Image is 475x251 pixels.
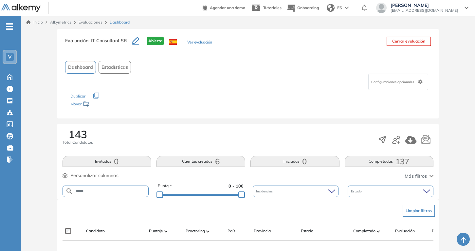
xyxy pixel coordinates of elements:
[256,189,274,194] span: Incidencias
[86,228,105,234] span: Candidato
[110,19,130,25] span: Dashboard
[432,228,454,234] span: Fecha límite
[345,156,433,167] button: Completadas137
[70,172,119,179] span: Personalizar columnas
[186,228,205,234] span: Proctoring
[79,20,102,25] a: Evaluaciones
[391,8,458,13] span: [EMAIL_ADDRESS][DOMAIN_NAME]
[8,54,11,60] span: V
[65,61,96,74] button: Dashboard
[26,19,43,25] a: Inicio
[149,228,163,234] span: Puntaje
[63,139,93,145] span: Total Candidatos
[371,80,415,84] span: Configuraciones opcionales
[206,230,210,232] img: [missing "en.ARROW_ALT" translation]
[210,5,245,10] span: Agendar una demo
[297,5,319,10] span: Onboarding
[169,39,177,45] img: ESP
[158,183,172,189] span: Puntaje
[405,173,433,180] button: Más filtros
[250,156,339,167] button: Iniciadas0
[353,228,375,234] span: Completado
[228,183,244,189] span: 0 - 100
[301,228,313,234] span: Estado
[1,4,41,12] img: Logo
[263,5,282,10] span: Tutoriales
[164,230,168,232] img: [missing "en.ARROW_ALT" translation]
[70,99,136,111] div: Mover
[368,74,428,90] div: Configuraciones opcionales
[187,39,212,46] button: Ver evaluación
[391,3,458,8] span: [PERSON_NAME]
[403,205,435,217] button: Limpiar filtros
[253,186,338,197] div: Incidencias
[395,228,415,234] span: Evaluación
[99,61,131,74] button: Estadísticas
[68,64,93,71] span: Dashboard
[387,37,431,46] button: Cerrar evaluación
[287,1,319,15] button: Onboarding
[405,173,427,180] span: Más filtros
[228,228,235,234] span: País
[65,187,73,195] img: SEARCH_ALT
[68,129,87,139] span: 143
[348,186,433,197] div: Estado
[70,94,85,99] span: Duplicar
[6,26,13,27] i: -
[50,20,71,25] span: Alkymetrics
[65,37,132,50] h3: Evaluación
[88,38,127,44] span: : IT Consultant SR
[203,3,245,11] a: Agendar una demo
[254,228,271,234] span: Provincia
[147,37,164,45] span: Abierta
[63,156,151,167] button: Invitados0
[156,156,245,167] button: Cuentas creadas6
[345,7,349,9] img: arrow
[337,5,342,11] span: ES
[63,172,119,179] button: Personalizar columnas
[351,189,363,194] span: Estado
[377,230,380,232] img: [missing "en.ARROW_ALT" translation]
[101,64,128,71] span: Estadísticas
[327,4,335,12] img: world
